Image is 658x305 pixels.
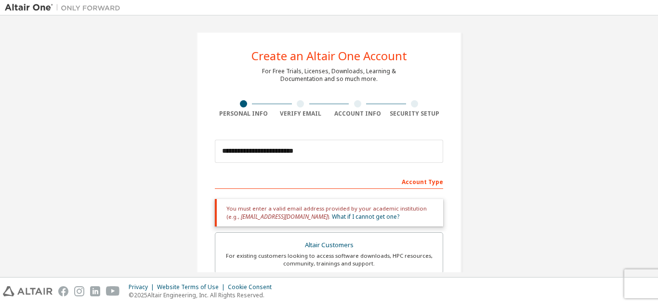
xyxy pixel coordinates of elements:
img: Altair One [5,3,125,13]
div: Account Type [215,173,443,189]
a: What if I cannot get one? [332,212,399,221]
div: For Free Trials, Licenses, Downloads, Learning & Documentation and so much more. [262,67,396,83]
img: youtube.svg [106,286,120,296]
p: © 2025 Altair Engineering, Inc. All Rights Reserved. [129,291,277,299]
div: Altair Customers [221,239,437,252]
div: For existing customers looking to access software downloads, HPC resources, community, trainings ... [221,252,437,267]
div: Personal Info [215,110,272,118]
span: [EMAIL_ADDRESS][DOMAIN_NAME] [241,212,328,221]
div: Create an Altair One Account [251,50,407,62]
div: Cookie Consent [228,283,277,291]
img: facebook.svg [58,286,68,296]
div: Account Info [329,110,386,118]
div: Website Terms of Use [157,283,228,291]
div: Privacy [129,283,157,291]
div: Security Setup [386,110,444,118]
div: Verify Email [272,110,329,118]
div: You must enter a valid email address provided by your academic institution (e.g., ). [215,199,443,226]
img: linkedin.svg [90,286,100,296]
img: instagram.svg [74,286,84,296]
img: altair_logo.svg [3,286,53,296]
